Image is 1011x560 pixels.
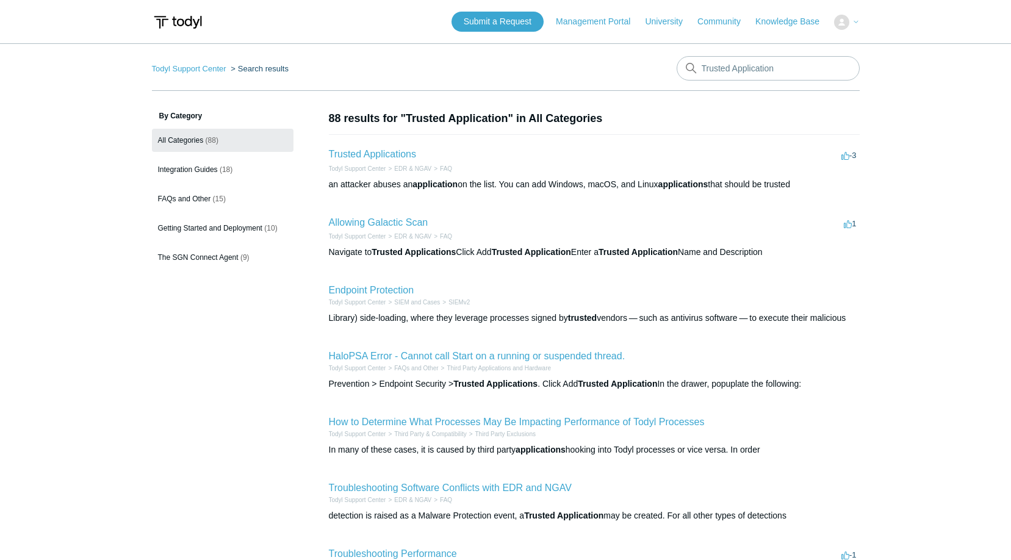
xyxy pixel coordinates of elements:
[524,511,603,520] em: Trusted Application
[556,15,642,28] a: Management Portal
[329,164,386,173] li: Todyl Support Center
[329,417,705,427] a: How to Determine What Processes May Be Impacting Performance of Todyl Processes
[152,158,293,181] a: Integration Guides (18)
[394,431,466,437] a: Third Party & Compatibility
[372,247,456,257] em: Trusted Applications
[329,548,457,559] a: Troubleshooting Performance
[329,232,386,241] li: Todyl Support Center
[329,429,386,439] li: Todyl Support Center
[329,365,386,372] a: Todyl Support Center
[394,165,431,172] a: EDR & NGAV
[440,497,452,503] a: FAQ
[152,187,293,210] a: FAQs and Other (15)
[329,299,386,306] a: Todyl Support Center
[329,298,386,307] li: Todyl Support Center
[329,431,386,437] a: Todyl Support Center
[329,285,414,295] a: Endpoint Protection
[755,15,832,28] a: Knowledge Base
[677,56,860,81] input: Search
[447,365,551,372] a: Third Party Applications and Hardware
[568,313,597,323] em: trusted
[152,11,204,34] img: Todyl Support Center Help Center home page
[453,379,538,389] em: Trusted Applications
[158,253,239,262] span: The SGN Connect Agent
[386,364,438,373] li: FAQs and Other
[158,136,204,145] span: All Categories
[386,232,431,241] li: EDR & NGAV
[329,149,416,159] a: Trusted Applications
[264,224,277,232] span: (10)
[228,64,289,73] li: Search results
[578,379,657,389] em: Trusted Application
[329,378,860,390] div: Prevention > Endpoint Security > . Click Add In the drawer, popuplate the following:
[329,351,625,361] a: HaloPSA Error - Cannot call Start on a running or suspended thread.
[516,445,566,454] em: applications
[152,64,229,73] li: Todyl Support Center
[329,497,386,503] a: Todyl Support Center
[329,443,860,456] div: In many of these cases, it is caused by third party hooking into Todyl processes or vice versa. I...
[394,365,438,372] a: FAQs and Other
[440,298,470,307] li: SIEMv2
[412,179,458,189] em: application
[440,165,452,172] a: FAQ
[645,15,694,28] a: University
[329,312,860,325] div: Library) side-loading, where they leverage processes signed by vendors — such as antivirus softwa...
[158,224,262,232] span: Getting Started and Deployment
[329,178,860,191] div: an attacker abuses an on the list. You can add Windows, macOS, and Linux that should be trusted
[841,151,857,160] span: -3
[329,509,860,522] div: detection is raised as a Malware Protection event, a may be created. For all other types of detec...
[329,495,386,504] li: Todyl Support Center
[158,165,218,174] span: Integration Guides
[152,129,293,152] a: All Categories (88)
[158,195,211,203] span: FAQs and Other
[467,429,536,439] li: Third Party Exclusions
[220,165,232,174] span: (18)
[431,164,452,173] li: FAQ
[206,136,218,145] span: (88)
[431,232,452,241] li: FAQ
[440,233,452,240] a: FAQ
[492,247,571,257] em: Trusted Application
[329,233,386,240] a: Todyl Support Center
[394,233,431,240] a: EDR & NGAV
[240,253,250,262] span: (9)
[213,195,226,203] span: (15)
[329,246,860,259] div: Navigate to Click Add Enter a Name and Description
[152,246,293,269] a: The SGN Connect Agent (9)
[329,110,860,127] h1: 88 results for "Trusted Application" in All Categories
[658,179,708,189] em: applications
[475,431,536,437] a: Third Party Exclusions
[386,164,431,173] li: EDR & NGAV
[329,165,386,172] a: Todyl Support Center
[152,64,226,73] a: Todyl Support Center
[431,495,452,504] li: FAQ
[394,299,440,306] a: SIEM and Cases
[599,247,678,257] em: Trusted Application
[329,364,386,373] li: Todyl Support Center
[697,15,753,28] a: Community
[439,364,551,373] li: Third Party Applications and Hardware
[394,497,431,503] a: EDR & NGAV
[386,495,431,504] li: EDR & NGAV
[841,550,857,559] span: -1
[152,217,293,240] a: Getting Started and Deployment (10)
[452,12,544,32] a: Submit a Request
[152,110,293,121] h3: By Category
[448,299,470,306] a: SIEMv2
[386,298,440,307] li: SIEM and Cases
[329,483,572,493] a: Troubleshooting Software Conflicts with EDR and NGAV
[386,429,466,439] li: Third Party & Compatibility
[844,219,856,228] span: 1
[329,217,428,228] a: Allowing Galactic Scan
